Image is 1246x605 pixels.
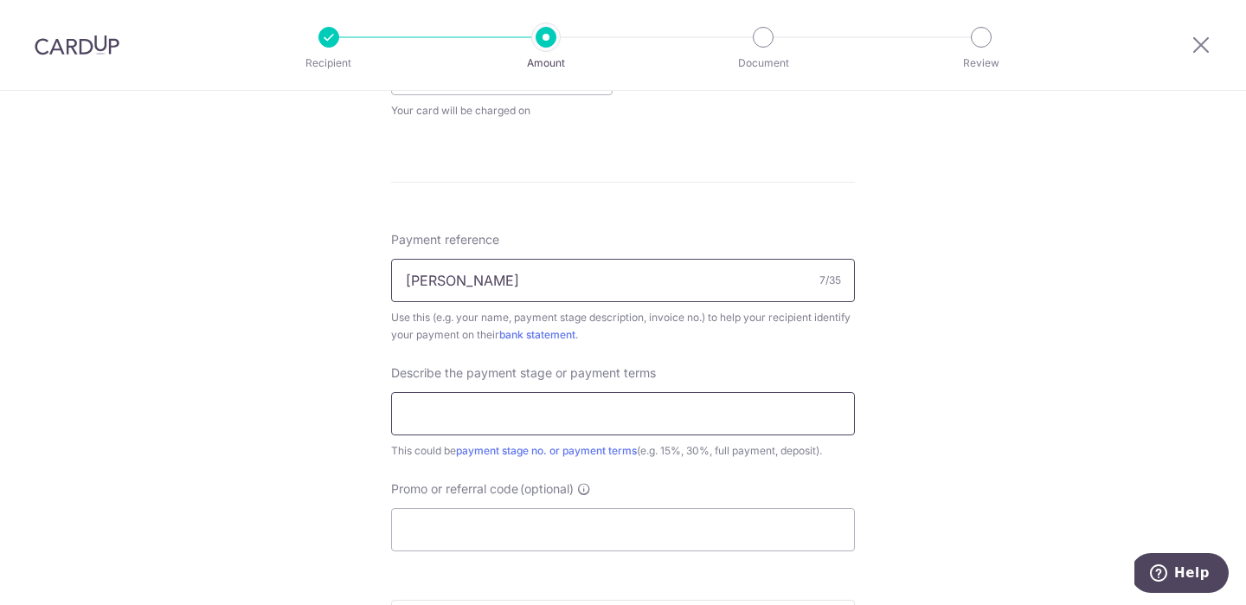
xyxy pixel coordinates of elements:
p: Amount [482,55,610,72]
div: Use this (e.g. your name, payment stage description, invoice no.) to help your recipient identify... [391,309,855,344]
div: 7/35 [819,272,841,289]
iframe: Opens a widget where you can find more information [1134,553,1229,596]
img: CardUp [35,35,119,55]
a: payment stage no. or payment terms [456,444,637,457]
div: This could be (e.g. 15%, 30%, full payment, deposit). [391,442,855,460]
p: Recipient [265,55,393,72]
span: (optional) [520,480,574,498]
span: Payment reference [391,231,499,248]
span: Promo or referral code [391,480,518,498]
span: Describe the payment stage or payment terms [391,364,656,382]
p: Review [917,55,1045,72]
span: Your card will be charged on [391,102,613,119]
a: bank statement [499,328,575,341]
p: Document [699,55,827,72]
